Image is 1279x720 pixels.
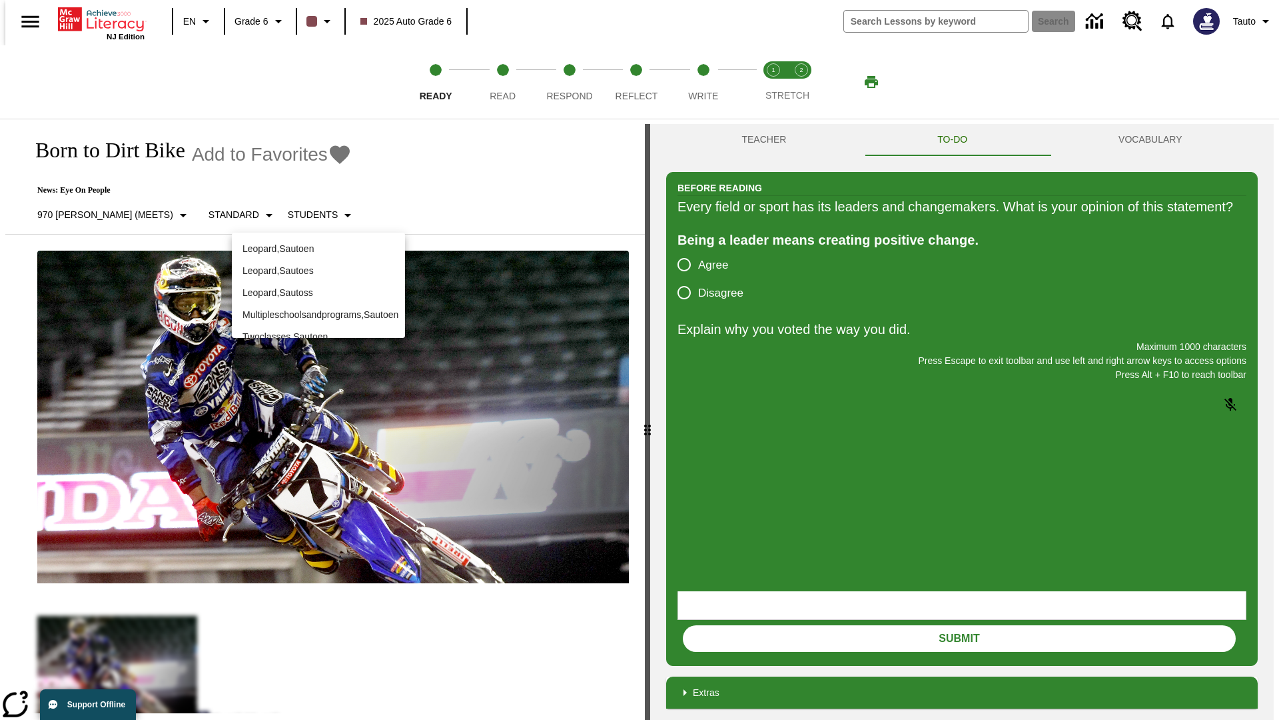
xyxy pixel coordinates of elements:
body: Explain why you voted the way you did. Maximum 1000 characters Press Alt + F10 to reach toolbar P... [5,11,195,23]
p: Leopard , Sautoes [242,264,394,278]
p: Leopard , Sautoss [242,286,394,300]
p: Twoclasses , Sautoen [242,330,394,344]
p: Leopard , Sautoen [242,242,394,256]
p: Multipleschoolsandprograms , Sautoen [242,308,394,322]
